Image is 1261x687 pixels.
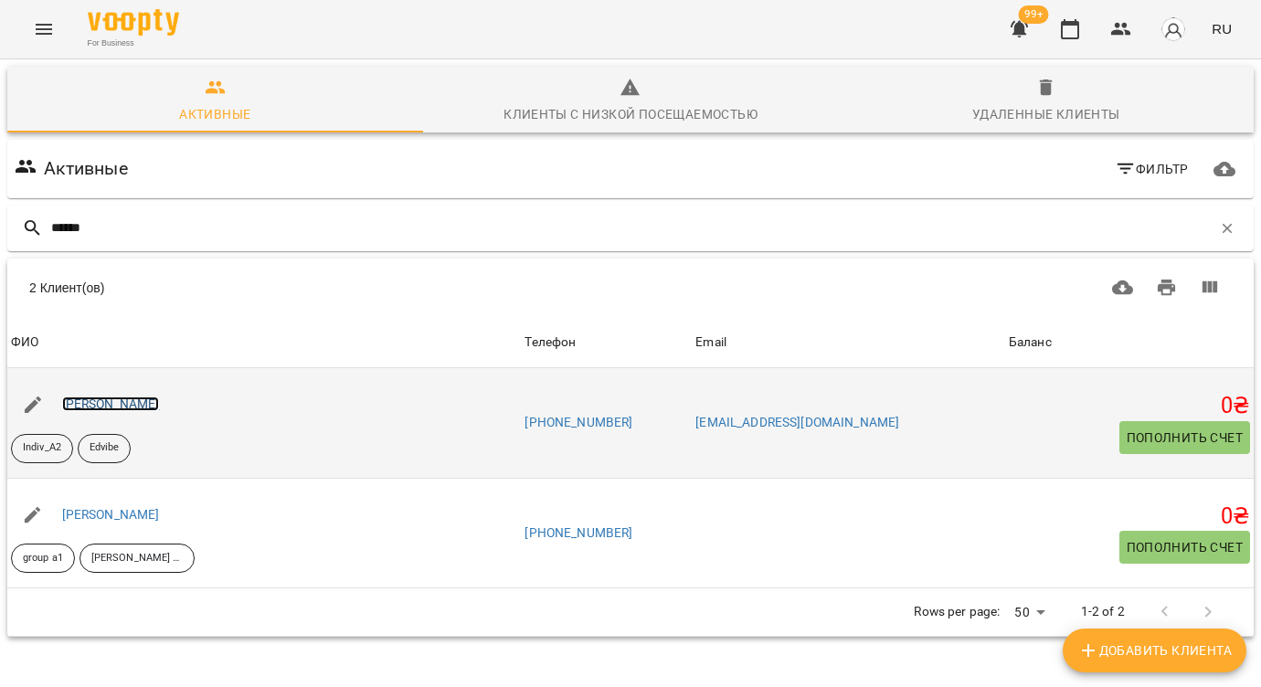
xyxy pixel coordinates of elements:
p: 1-2 of 2 [1081,603,1125,621]
div: Sort [695,332,726,354]
a: [PERSON_NAME] [62,396,160,411]
div: Sort [525,332,576,354]
a: [EMAIL_ADDRESS][DOMAIN_NAME] [695,415,899,429]
h5: 0 ₴ [1009,502,1250,531]
p: group a1 [23,551,63,566]
div: Баланс [1009,332,1052,354]
span: Пополнить счет [1127,536,1244,558]
div: Table Toolbar [7,259,1254,317]
p: Rows per page: [914,603,1000,621]
div: Edvibe [78,434,132,463]
button: Распечатать [1145,266,1189,310]
div: Удаленные клиенты [972,103,1120,125]
img: Voopty Logo [88,9,179,36]
div: Email [695,332,726,354]
span: Добавить клиента [1077,639,1232,661]
p: [PERSON_NAME] В2 ВТ_ЧТ 10_00 [91,551,183,566]
button: Загрузить в CSV [1101,266,1145,310]
img: avatar_s.png [1160,16,1186,42]
span: Телефон [525,332,688,354]
span: ФИО [11,332,517,354]
div: Клиенты с низкой посещаемостью [503,103,758,125]
div: ФИО [11,332,38,354]
button: Вид колонок [1188,266,1232,310]
span: Email [695,332,1001,354]
p: Edvibe [90,440,120,456]
div: 2 Клиент(ов) [29,279,603,297]
span: Пополнить счет [1127,427,1244,449]
h5: 0 ₴ [1009,392,1250,420]
button: Пополнить счет [1119,421,1251,454]
span: Баланс [1009,332,1250,354]
div: Активные [179,103,250,125]
span: For Business [88,37,179,49]
button: Menu [22,7,66,51]
button: Добавить клиента [1063,629,1246,672]
button: Пополнить счет [1119,531,1251,564]
div: 50 [1007,599,1051,626]
span: RU [1212,19,1232,38]
span: 99+ [1019,5,1049,24]
div: Sort [1009,332,1052,354]
div: group a1 [11,544,75,573]
span: Фильтр [1115,158,1189,180]
div: Indiv_A2 [11,434,73,463]
button: Фильтр [1107,153,1196,185]
div: Sort [11,332,38,354]
a: [PHONE_NUMBER] [525,525,632,540]
p: Indiv_A2 [23,440,61,456]
a: [PERSON_NAME] [62,507,160,522]
button: RU [1204,12,1239,46]
a: [PHONE_NUMBER] [525,415,632,429]
h6: Активные [44,154,128,183]
div: [PERSON_NAME] В2 ВТ_ЧТ 10_00 [79,544,195,573]
div: Телефон [525,332,576,354]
